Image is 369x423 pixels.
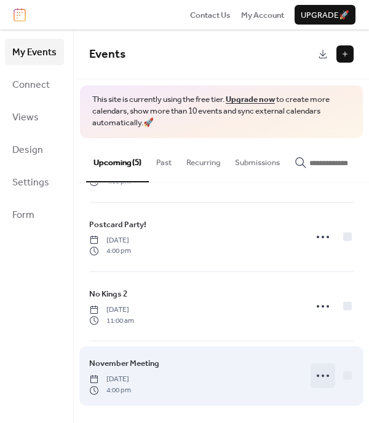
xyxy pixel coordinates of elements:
[12,108,39,127] span: Views
[12,141,43,160] span: Design
[12,173,49,192] span: Settings
[89,246,131,257] span: 4:00 pm
[89,287,127,301] a: No Kings 2
[5,201,64,228] a: Form
[149,138,179,181] button: Past
[89,316,134,327] span: 11:00 am
[228,138,287,181] button: Submissions
[89,43,125,66] span: Events
[5,39,64,65] a: My Events
[89,219,146,231] span: Postcard Party!
[5,71,64,98] a: Connect
[89,385,131,396] span: 4:00 pm
[5,169,64,195] a: Settings
[295,5,355,25] button: Upgrade🚀
[89,305,134,316] span: [DATE]
[190,9,231,21] a: Contact Us
[89,218,146,231] a: Postcard Party!
[5,104,64,130] a: Views
[89,374,131,385] span: [DATE]
[179,138,228,181] button: Recurring
[226,91,275,107] a: Upgrade now
[92,94,351,129] span: This site is currently using the free tier. to create more calendars, show more than 10 events an...
[5,136,64,163] a: Design
[301,9,349,21] span: Upgrade 🚀
[190,9,231,21] span: Contact Us
[241,9,284,21] span: My Account
[12,43,57,62] span: My Events
[12,76,50,95] span: Connect
[89,288,127,300] span: No Kings 2
[89,357,159,370] a: November Meeting
[12,206,34,225] span: Form
[14,8,26,21] img: logo
[89,357,159,370] span: November Meeting
[89,235,131,246] span: [DATE]
[86,138,149,182] button: Upcoming (5)
[241,9,284,21] a: My Account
